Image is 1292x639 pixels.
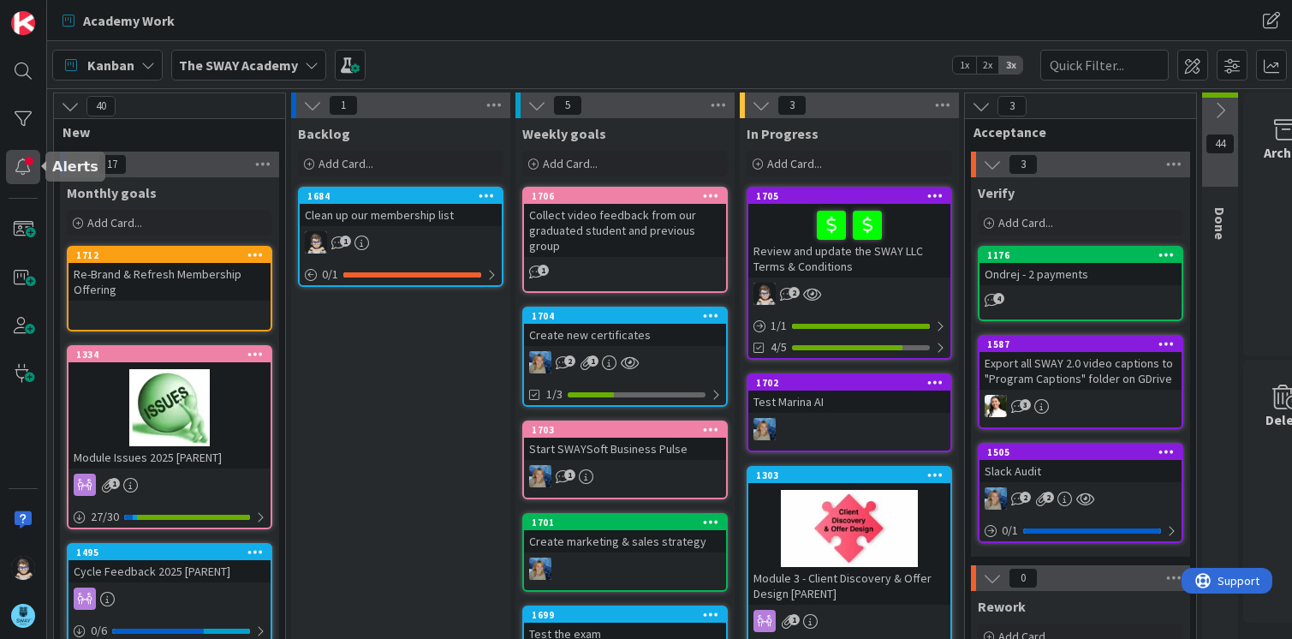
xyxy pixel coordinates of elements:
[524,607,726,623] div: 1699
[747,373,952,452] a: 1702Test Marina AIMA
[524,422,726,438] div: 1703
[753,418,776,440] img: MA
[109,478,120,489] span: 1
[529,351,551,373] img: MA
[524,188,726,257] div: 1706Collect video feedback from our graduated student and previous group
[532,190,726,202] div: 1706
[987,446,1182,458] div: 1505
[979,337,1182,352] div: 1587
[997,96,1027,116] span: 3
[68,545,271,582] div: 1495Cycle Feedback 2025 [PARENT]
[532,517,726,529] div: 1701
[83,10,175,31] span: Academy Work
[748,204,950,278] div: Review and update the SWAY LLC Terms & Conditions
[979,337,1182,390] div: 1587Export all SWAY 2.0 video captions to "Program Captions" folder on GDrive
[91,508,119,526] span: 27 / 30
[756,469,950,481] div: 1303
[999,57,1022,74] span: 3x
[522,125,606,142] span: Weekly goals
[587,355,598,367] span: 1
[979,487,1182,510] div: MA
[748,567,950,605] div: Module 3 - Client Discovery & Offer Design [PARENT]
[300,264,502,285] div: 0/1
[179,57,298,74] b: The SWAY Academy
[307,190,502,202] div: 1684
[524,515,726,530] div: 1701
[67,345,272,529] a: 1334Module Issues 2025 [PARENT]27/30
[1040,50,1169,81] input: Quick Filter...
[753,283,776,305] img: TP
[87,55,134,75] span: Kanban
[979,248,1182,285] div: 1176Ondrej - 2 payments
[748,188,950,278] div: 1705Review and update the SWAY LLC Terms & Conditions
[524,351,726,373] div: MA
[300,204,502,226] div: Clean up our membership list
[322,266,338,284] span: 0 / 1
[747,125,819,142] span: In Progress
[532,609,726,621] div: 1699
[305,231,327,254] img: TP
[524,308,726,324] div: 1704
[978,443,1183,543] a: 1505Slack AuditMA0/1
[748,283,950,305] div: TP
[98,154,127,175] span: 17
[11,604,35,628] img: avatar
[993,293,1004,304] span: 4
[748,391,950,413] div: Test Marina AI
[747,187,952,360] a: 1705Review and update the SWAY LLC Terms & ConditionsTP1/14/5
[1020,492,1031,503] span: 2
[543,156,598,171] span: Add Card...
[87,215,142,230] span: Add Card...
[1009,568,1038,588] span: 0
[979,460,1182,482] div: Slack Audit
[76,349,271,361] div: 1334
[522,307,728,407] a: 1704Create new certificatesMA1/3
[524,324,726,346] div: Create new certificates
[524,422,726,460] div: 1703Start SWAYSoft Business Pulse
[11,11,35,35] img: Visit kanbanzone.com
[771,338,787,356] span: 4/5
[529,465,551,487] img: MA
[756,190,950,202] div: 1705
[1009,154,1038,175] span: 3
[748,418,950,440] div: MA
[748,188,950,204] div: 1705
[564,355,575,367] span: 2
[76,249,271,261] div: 1712
[979,248,1182,263] div: 1176
[11,556,35,580] img: TP
[522,513,728,592] a: 1701Create marketing & sales strategyMA
[298,125,350,142] span: Backlog
[1212,207,1229,240] span: Done
[979,352,1182,390] div: Export all SWAY 2.0 video captions to "Program Captions" folder on GDrive
[998,215,1053,230] span: Add Card...
[979,445,1182,460] div: 1505
[68,560,271,582] div: Cycle Feedback 2025 [PARENT]
[748,468,950,605] div: 1303Module 3 - Client Discovery & Offer Design [PARENT]
[789,614,800,625] span: 1
[978,246,1183,321] a: 1176Ondrej - 2 payments
[68,248,271,263] div: 1712
[748,375,950,391] div: 1702
[532,310,726,322] div: 1704
[68,545,271,560] div: 1495
[979,395,1182,417] div: AK
[340,236,351,247] span: 1
[529,558,551,580] img: MA
[538,265,549,276] span: 1
[1043,492,1054,503] span: 2
[68,248,271,301] div: 1712Re-Brand & Refresh Membership Offering
[1020,399,1031,410] span: 3
[987,338,1182,350] div: 1587
[319,156,373,171] span: Add Card...
[300,188,502,204] div: 1684
[524,465,726,487] div: MA
[985,395,1007,417] img: AK
[68,347,271,362] div: 1334
[52,5,185,36] a: Academy Work
[979,263,1182,285] div: Ondrej - 2 payments
[978,184,1015,201] span: Verify
[524,515,726,552] div: 1701Create marketing & sales strategy
[86,96,116,116] span: 40
[524,438,726,460] div: Start SWAYSoft Business Pulse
